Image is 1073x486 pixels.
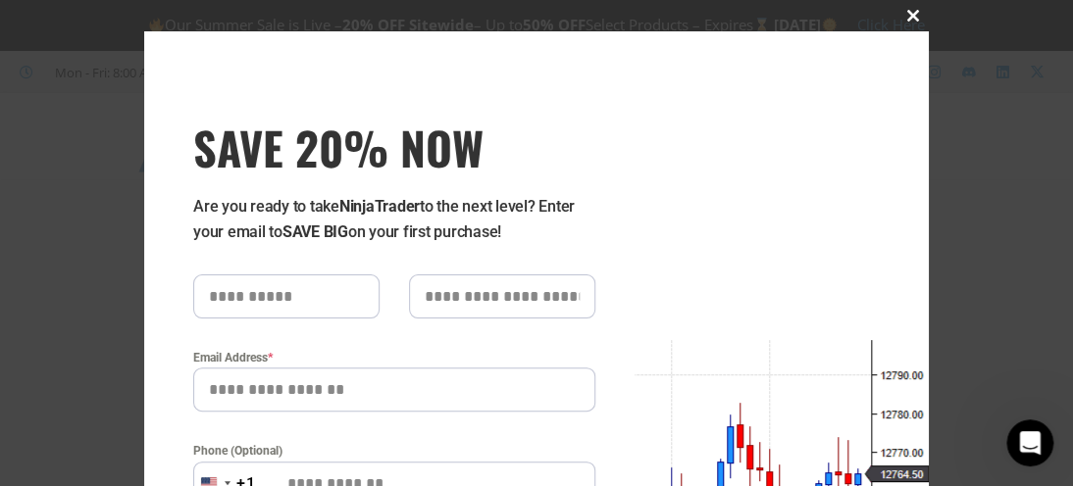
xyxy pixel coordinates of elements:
label: Phone (Optional) [193,441,595,461]
strong: NinjaTrader [339,197,420,216]
label: Email Address [193,348,595,367]
p: Are you ready to take to the next level? Enter your email to on your first purchase! [193,194,595,245]
iframe: Intercom live chat [1006,419,1053,466]
strong: SAVE BIG [282,222,348,241]
span: SAVE 20% NOW [193,120,595,174]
